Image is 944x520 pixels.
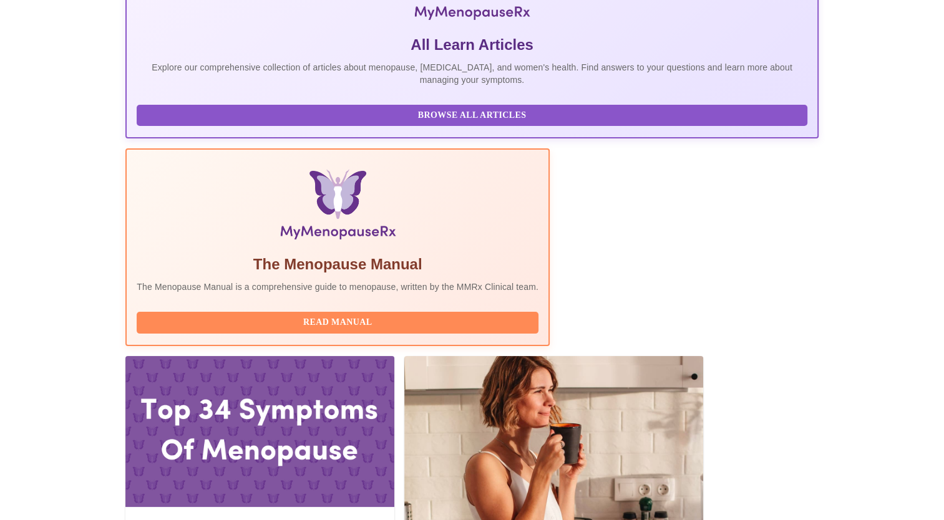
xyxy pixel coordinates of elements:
[137,105,807,127] button: Browse All Articles
[149,315,526,330] span: Read Manual
[137,312,538,334] button: Read Manual
[137,61,807,86] p: Explore our comprehensive collection of articles about menopause, [MEDICAL_DATA], and women's hea...
[137,109,810,120] a: Browse All Articles
[137,316,542,327] a: Read Manual
[149,108,794,123] span: Browse All Articles
[200,170,474,244] img: Menopause Manual
[137,254,538,274] h5: The Menopause Manual
[137,35,807,55] h5: All Learn Articles
[137,281,538,293] p: The Menopause Manual is a comprehensive guide to menopause, written by the MMRx Clinical team.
